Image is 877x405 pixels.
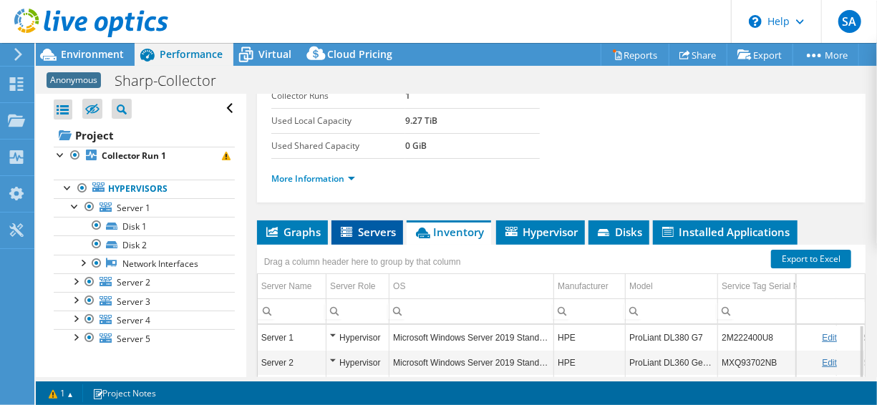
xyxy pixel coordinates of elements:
[626,375,718,400] td: Column Model, Value ProLiant DL380p Gen8
[330,329,385,346] div: Hypervisor
[626,350,718,375] td: Column Model, Value ProLiant DL360 Gen10
[117,276,150,288] span: Server 2
[271,114,406,128] label: Used Local Capacity
[626,325,718,350] td: Column Model, Value ProLiant DL380 G7
[718,274,837,299] td: Service Tag Serial Number Column
[389,375,554,400] td: Column OS, Value Microsoft Windows Server 2019 Standard
[326,325,389,350] td: Column Server Role, Value Hypervisor
[629,278,653,295] div: Model
[660,225,790,239] span: Installed Applications
[264,225,321,239] span: Graphs
[722,278,824,295] div: Service Tag Serial Number
[554,298,626,323] td: Column Manufacturer, Filter cell
[39,384,83,402] a: 1
[54,273,235,292] a: Server 2
[326,375,389,400] td: Column Server Role, Value Hypervisor
[54,255,235,273] a: Network Interfaces
[822,358,837,368] a: Edit
[326,298,389,323] td: Column Server Role, Filter cell
[405,89,410,102] b: 1
[669,44,727,66] a: Share
[261,278,312,295] div: Server Name
[596,225,642,239] span: Disks
[258,375,326,400] td: Column Server Name, Value Server 3
[718,325,837,350] td: Column Service Tag Serial Number, Value 2M222400U8
[405,114,437,127] b: 9.27 TiB
[554,325,626,350] td: Column Manufacturer, Value HPE
[718,375,837,400] td: Column Service Tag Serial Number, Value 2M23450367
[389,350,554,375] td: Column OS, Value Microsoft Windows Server 2019 Standard
[117,202,150,214] span: Server 1
[54,292,235,311] a: Server 3
[117,333,150,345] span: Server 5
[54,311,235,329] a: Server 4
[771,250,851,268] a: Export to Excel
[271,172,355,185] a: More Information
[405,140,427,152] b: 0 GiB
[327,47,392,61] span: Cloud Pricing
[117,296,150,308] span: Server 3
[258,298,326,323] td: Column Server Name, Filter cell
[727,44,793,66] a: Export
[160,47,223,61] span: Performance
[749,15,762,28] svg: \n
[54,198,235,217] a: Server 1
[389,298,554,323] td: Column OS, Filter cell
[339,225,396,239] span: Servers
[554,350,626,375] td: Column Manufacturer, Value HPE
[326,274,389,299] td: Server Role Column
[718,350,837,375] td: Column Service Tag Serial Number, Value MXQ93702NB
[558,278,609,295] div: Manufacturer
[54,329,235,348] a: Server 5
[389,325,554,350] td: Column OS, Value Microsoft Windows Server 2019 Standard
[258,47,291,61] span: Virtual
[258,274,326,299] td: Server Name Column
[54,124,235,147] a: Project
[271,89,406,103] label: Collector Runs
[108,73,238,89] h1: Sharp-Collector
[389,274,554,299] td: OS Column
[822,333,837,343] a: Edit
[414,225,484,239] span: Inventory
[330,354,385,371] div: Hypervisor
[838,10,861,33] span: SA
[718,298,837,323] td: Column Service Tag Serial Number, Filter cell
[54,235,235,254] a: Disk 2
[258,350,326,375] td: Column Server Name, Value Server 2
[117,314,150,326] span: Server 4
[54,147,235,165] a: Collector Run 1
[54,217,235,235] a: Disk 1
[554,274,626,299] td: Manufacturer Column
[626,298,718,323] td: Column Model, Filter cell
[626,274,718,299] td: Model Column
[47,72,101,88] span: Anonymous
[102,150,166,162] b: Collector Run 1
[54,180,235,198] a: Hypervisors
[330,278,375,295] div: Server Role
[258,325,326,350] td: Column Server Name, Value Server 1
[554,375,626,400] td: Column Manufacturer, Value HPE
[601,44,669,66] a: Reports
[261,252,465,272] div: Drag a column header here to group by that column
[793,44,859,66] a: More
[393,278,405,295] div: OS
[82,384,166,402] a: Project Notes
[271,139,406,153] label: Used Shared Capacity
[503,225,578,239] span: Hypervisor
[326,350,389,375] td: Column Server Role, Value Hypervisor
[61,47,124,61] span: Environment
